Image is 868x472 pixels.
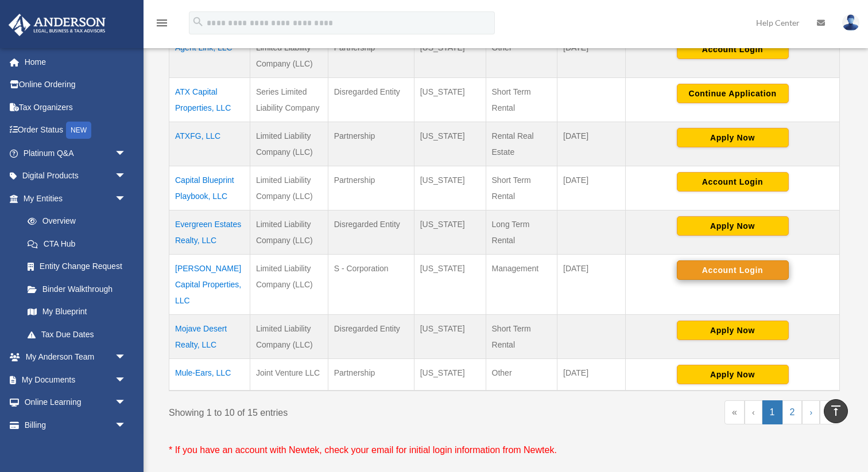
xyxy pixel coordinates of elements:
[169,166,250,210] td: Capital Blueprint Playbook, LLC
[8,119,144,142] a: Order StatusNEW
[842,14,859,31] img: User Pic
[486,210,557,255] td: Long Term Rental
[762,400,782,424] a: 1
[115,187,138,210] span: arrow_drop_down
[8,368,144,391] a: My Documentsarrow_drop_down
[5,14,109,36] img: Anderson Advisors Platinum Portal
[557,34,626,78] td: [DATE]
[169,442,840,458] p: * If you have an account with Newtek, check your email for initial login information from Newtek.
[328,359,414,391] td: Partnership
[250,34,328,78] td: Limited Liability Company (LLC)
[328,122,414,166] td: Partnership
[115,414,138,437] span: arrow_drop_down
[486,122,557,166] td: Rental Real Estate
[414,78,486,122] td: [US_STATE]
[250,122,328,166] td: Limited Liability Company (LLC)
[8,187,138,210] a: My Entitiesarrow_drop_down
[16,323,138,346] a: Tax Due Dates
[328,34,414,78] td: Partnership
[250,210,328,255] td: Limited Liability Company (LLC)
[16,301,138,323] a: My Blueprint
[414,255,486,315] td: [US_STATE]
[169,210,250,255] td: Evergreen Estates Realty, LLC
[16,255,138,278] a: Entity Change Request
[8,50,144,73] a: Home
[8,346,144,369] a: My Anderson Teamarrow_drop_down
[250,78,328,122] td: Series Limited Liability Company
[486,359,557,391] td: Other
[414,166,486,210] td: [US_STATE]
[8,96,144,119] a: Tax Organizers
[169,34,250,78] td: Agent Link, LLC
[16,232,138,255] a: CTA Hub
[8,165,144,188] a: Digital Productsarrow_drop_down
[155,16,169,30] i: menu
[414,315,486,359] td: [US_STATE]
[169,122,250,166] td: ATXFG, LLC
[328,255,414,315] td: S - Corporation
[414,34,486,78] td: [US_STATE]
[414,210,486,255] td: [US_STATE]
[677,44,789,53] a: Account Login
[328,78,414,122] td: Disregarded Entity
[8,414,144,436] a: Billingarrow_drop_down
[824,399,848,423] a: vertical_align_top
[115,142,138,165] span: arrow_drop_down
[557,255,626,315] td: [DATE]
[169,359,250,391] td: Mule-Ears, LLC
[250,166,328,210] td: Limited Liability Company (LLC)
[115,346,138,369] span: arrow_drop_down
[745,400,762,424] a: Previous
[820,400,840,424] a: Last
[115,368,138,392] span: arrow_drop_down
[169,78,250,122] td: ATX Capital Properties, LLC
[677,84,789,103] button: Continue Application
[677,216,789,236] button: Apply Now
[486,315,557,359] td: Short Term Rental
[677,365,789,384] button: Apply Now
[486,78,557,122] td: Short Term Rental
[169,400,496,421] div: Showing 1 to 10 of 15 entries
[677,128,789,147] button: Apply Now
[677,260,789,280] button: Account Login
[250,315,328,359] td: Limited Liability Company (LLC)
[328,210,414,255] td: Disregarded Entity
[782,400,803,424] a: 2
[169,255,250,315] td: [PERSON_NAME] Capital Properties, LLC
[677,40,789,59] button: Account Login
[486,34,557,78] td: Other
[557,122,626,166] td: [DATE]
[802,400,820,424] a: Next
[250,359,328,391] td: Joint Venture LLC
[557,359,626,391] td: [DATE]
[677,177,789,186] a: Account Login
[414,359,486,391] td: [US_STATE]
[557,166,626,210] td: [DATE]
[414,122,486,166] td: [US_STATE]
[677,172,789,192] button: Account Login
[829,404,843,418] i: vertical_align_top
[677,265,789,274] a: Account Login
[486,166,557,210] td: Short Term Rental
[8,73,144,96] a: Online Ordering
[328,315,414,359] td: Disregarded Entity
[724,400,745,424] a: First
[8,142,144,165] a: Platinum Q&Aarrow_drop_down
[16,278,138,301] a: Binder Walkthrough
[169,315,250,359] td: Mojave Desert Realty, LLC
[8,391,144,414] a: Online Learningarrow_drop_down
[115,391,138,415] span: arrow_drop_down
[192,15,204,28] i: search
[155,20,169,30] a: menu
[250,255,328,315] td: Limited Liability Company (LLC)
[66,122,91,139] div: NEW
[486,255,557,315] td: Management
[677,321,789,340] button: Apply Now
[16,210,132,233] a: Overview
[328,166,414,210] td: Partnership
[115,165,138,188] span: arrow_drop_down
